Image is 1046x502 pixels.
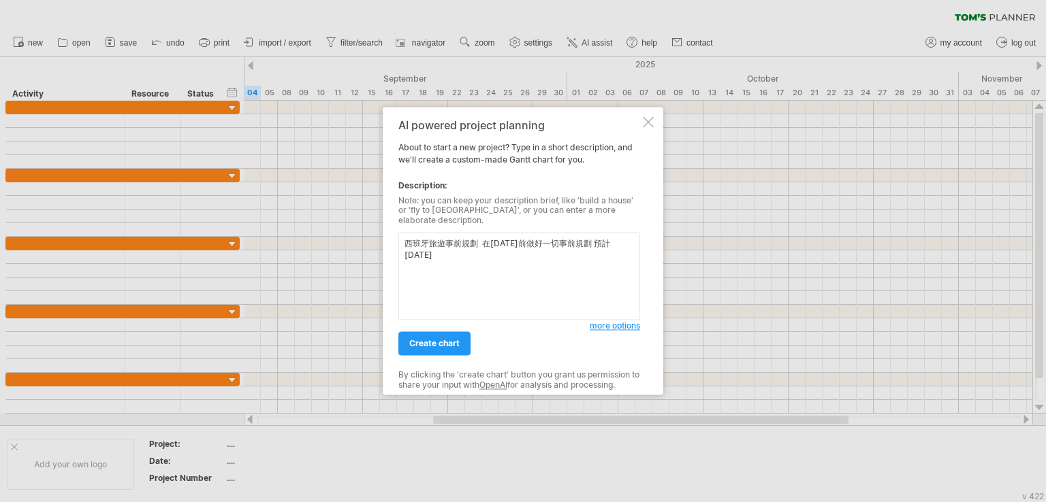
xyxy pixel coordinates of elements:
a: more options [590,320,640,333]
div: AI powered project planning [398,119,640,131]
span: more options [590,321,640,331]
div: Description: [398,180,640,192]
div: About to start a new project? Type in a short description, and we'll create a custom-made Gantt c... [398,119,640,382]
span: create chart [409,339,460,349]
div: Note: you can keep your description brief, like 'build a house' or 'fly to [GEOGRAPHIC_DATA]', or... [398,196,640,225]
a: OpenAI [479,380,507,390]
a: create chart [398,332,471,356]
div: By clicking the 'create chart' button you grant us permission to share your input with for analys... [398,371,640,390]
